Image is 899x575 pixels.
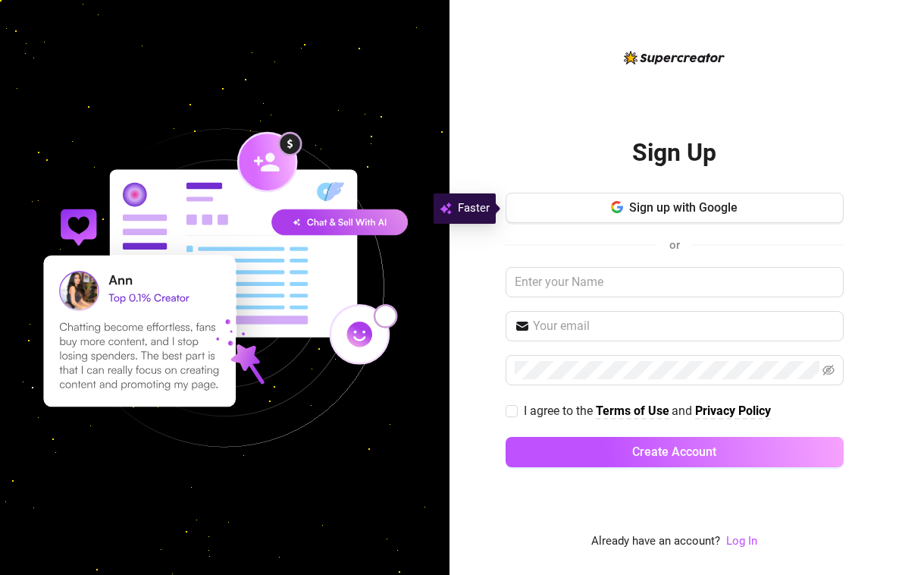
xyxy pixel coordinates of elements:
[506,437,844,467] button: Create Account
[726,533,757,551] a: Log In
[596,404,669,419] a: Terms of Use
[726,534,757,548] a: Log In
[629,200,738,215] span: Sign up with Google
[440,200,452,218] img: svg%3e
[591,533,720,551] span: Already have an account?
[533,317,835,335] input: Your email
[672,404,695,418] span: and
[632,445,716,459] span: Create Account
[669,238,680,252] span: or
[695,404,771,418] strong: Privacy Policy
[822,364,835,376] span: eye-invisible
[506,193,844,223] button: Sign up with Google
[506,267,844,297] input: Enter your Name
[524,404,596,418] span: I agree to the
[624,51,725,64] img: logo-BBDzfeDw.svg
[458,200,490,218] span: Faster
[632,137,716,168] h2: Sign Up
[695,404,771,419] a: Privacy Policy
[596,404,669,418] strong: Terms of Use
